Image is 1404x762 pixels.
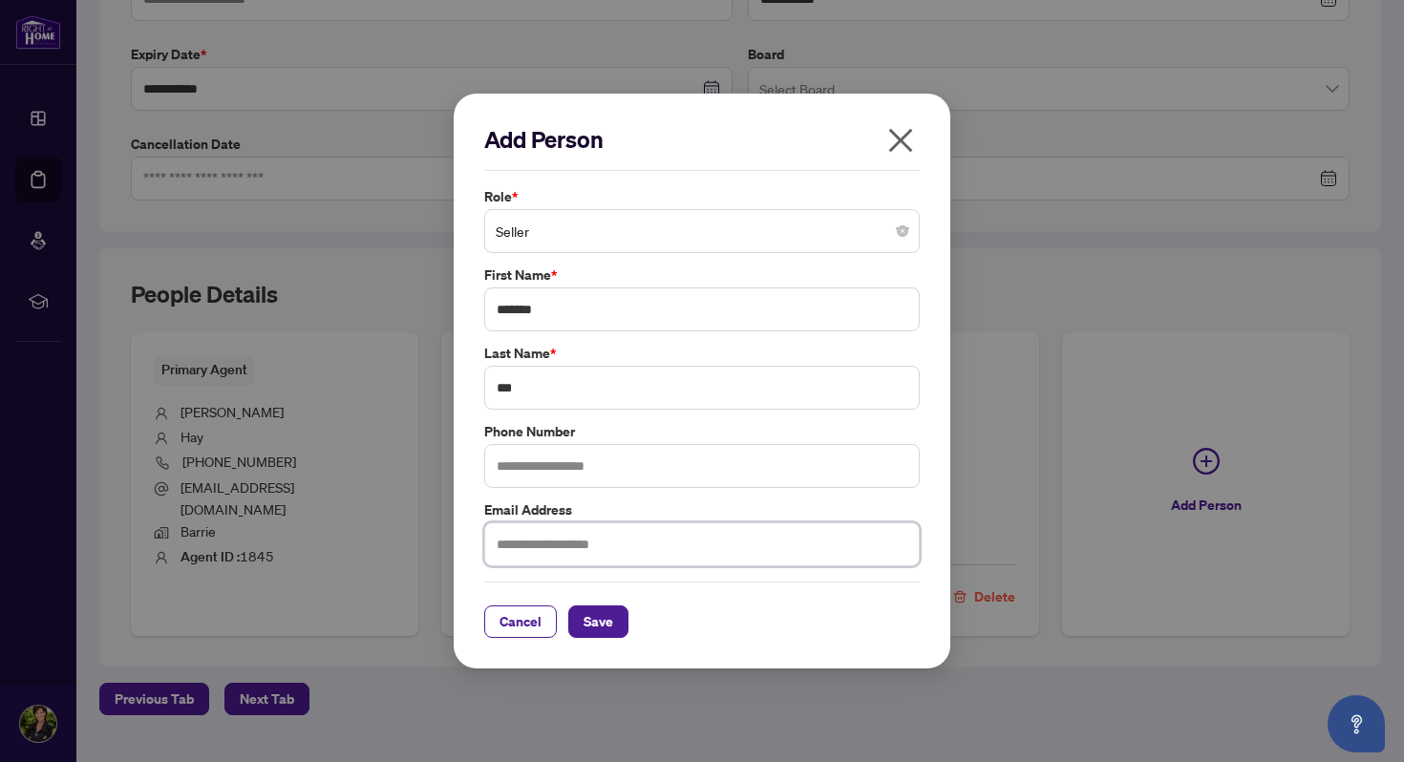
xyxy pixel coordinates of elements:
label: Email Address [484,499,920,520]
label: Role [484,186,920,207]
span: close [885,125,916,156]
label: Last Name [484,343,920,364]
h2: Add Person [484,124,920,155]
span: Save [584,606,613,637]
button: Open asap [1328,695,1385,752]
button: Cancel [484,605,557,638]
label: Phone Number [484,421,920,442]
span: close-circle [897,225,908,237]
span: Cancel [500,606,542,637]
span: Seller [496,213,908,249]
button: Save [568,605,628,638]
label: First Name [484,265,920,286]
